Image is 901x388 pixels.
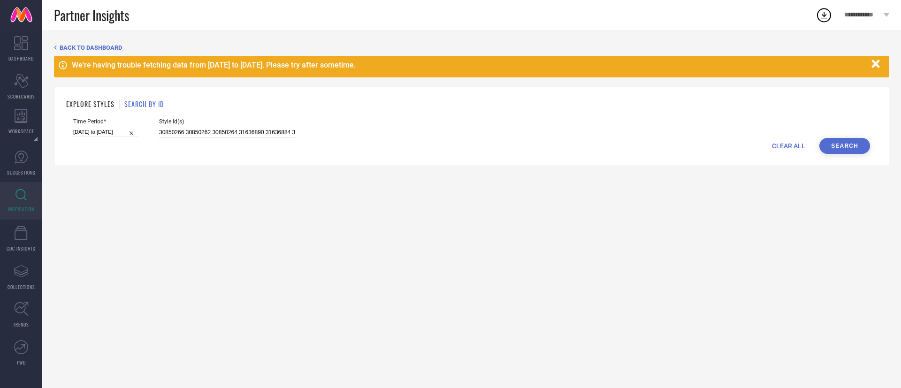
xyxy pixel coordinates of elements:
input: Enter comma separated style ids e.g. 12345, 67890 [159,127,295,138]
span: SCORECARDS [8,93,35,100]
h1: SEARCH BY ID [124,99,164,109]
span: BACK TO DASHBOARD [60,44,122,51]
span: COLLECTIONS [8,283,35,290]
div: Back TO Dashboard [54,44,889,51]
span: SUGGESTIONS [7,169,36,176]
button: Search [819,138,870,154]
span: Partner Insights [54,6,129,25]
span: Style Id(s) [159,118,295,125]
h1: EXPLORE STYLES [66,99,115,109]
span: DASHBOARD [8,55,34,62]
span: Time Period* [73,118,138,125]
span: CLEAR ALL [772,142,805,150]
div: We're having trouble fetching data from [DATE] to [DATE]. Please try after sometime. [72,61,867,69]
span: INSPIRATION [8,205,34,213]
span: WORKSPACE [8,128,34,135]
span: CDC INSIGHTS [7,245,36,252]
div: Open download list [816,7,832,23]
input: Select time period [73,127,138,137]
span: FWD [17,359,26,366]
span: TRENDS [13,321,29,328]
